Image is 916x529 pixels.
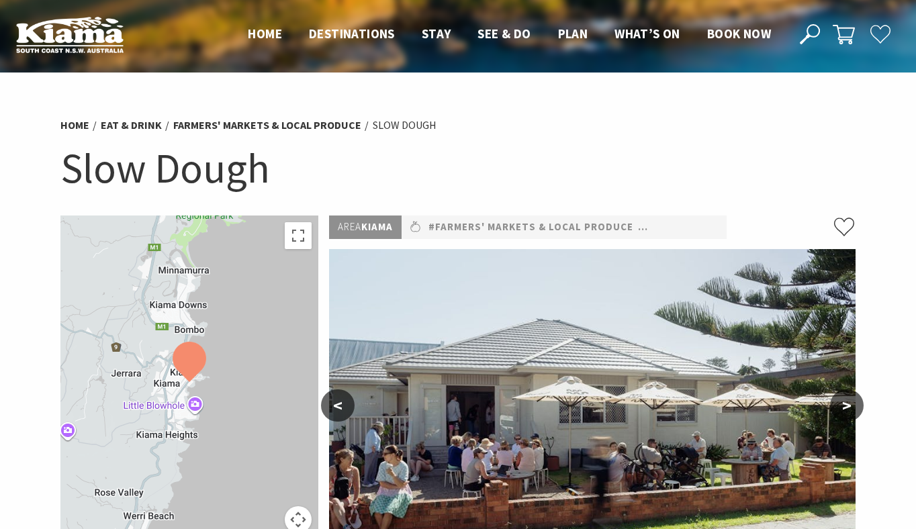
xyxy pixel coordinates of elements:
nav: Main Menu [234,23,784,46]
span: Destinations [309,26,395,42]
a: #Restaurants & Cafés [638,219,765,236]
a: Eat & Drink [101,118,162,132]
p: Kiama [329,215,402,239]
span: Book now [707,26,771,42]
h1: Slow Dough [60,141,856,195]
button: > [830,389,864,422]
span: See & Do [477,26,531,42]
span: Stay [422,26,451,42]
li: Slow Dough [373,117,437,134]
span: What’s On [614,26,680,42]
a: Farmers' Markets & Local Produce [173,118,361,132]
span: Plan [558,26,588,42]
img: Kiama Logo [16,16,124,53]
button: Toggle fullscreen view [285,222,312,249]
span: Area [338,220,361,233]
span: Home [248,26,282,42]
button: < [321,389,355,422]
a: #Farmers' Markets & Local Produce [428,219,633,236]
a: Home [60,118,89,132]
